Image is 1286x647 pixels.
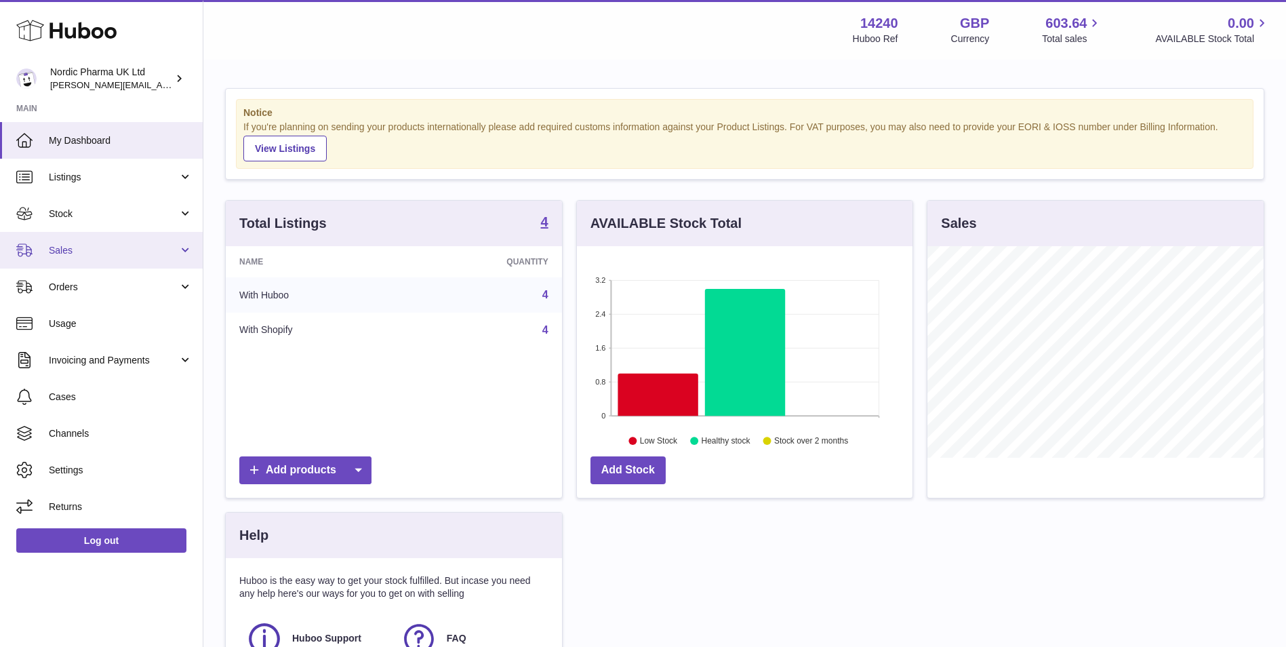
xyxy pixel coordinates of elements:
[941,214,976,233] h3: Sales
[541,215,548,229] strong: 4
[1155,33,1270,45] span: AVAILABLE Stock Total
[1042,33,1102,45] span: Total sales
[292,632,361,645] span: Huboo Support
[853,33,898,45] div: Huboo Ref
[640,436,678,446] text: Low Stock
[595,344,605,352] text: 1.6
[595,310,605,318] text: 2.4
[16,528,186,553] a: Log out
[1042,14,1102,45] a: 603.64 Total sales
[1228,14,1254,33] span: 0.00
[49,281,178,294] span: Orders
[595,378,605,386] text: 0.8
[50,79,272,90] span: [PERSON_NAME][EMAIL_ADDRESS][DOMAIN_NAME]
[541,215,548,231] a: 4
[542,324,548,336] a: 4
[595,276,605,284] text: 3.2
[16,68,37,89] img: joe.plant@parapharmdev.com
[49,354,178,367] span: Invoicing and Payments
[951,33,990,45] div: Currency
[239,574,548,600] p: Huboo is the easy way to get your stock fulfilled. But incase you need any help here's our ways f...
[49,464,193,477] span: Settings
[243,121,1246,161] div: If you're planning on sending your products internationally please add required customs informati...
[226,246,407,277] th: Name
[243,136,327,161] a: View Listings
[49,244,178,257] span: Sales
[590,456,666,484] a: Add Stock
[960,14,989,33] strong: GBP
[49,317,193,330] span: Usage
[860,14,898,33] strong: 14240
[447,632,466,645] span: FAQ
[407,246,561,277] th: Quantity
[239,214,327,233] h3: Total Listings
[239,526,268,545] h3: Help
[774,436,848,446] text: Stock over 2 months
[701,436,750,446] text: Healthy stock
[601,412,605,420] text: 0
[226,313,407,348] td: With Shopify
[49,427,193,440] span: Channels
[50,66,172,92] div: Nordic Pharma UK Ltd
[1155,14,1270,45] a: 0.00 AVAILABLE Stock Total
[49,171,178,184] span: Listings
[49,134,193,147] span: My Dashboard
[590,214,742,233] h3: AVAILABLE Stock Total
[49,391,193,404] span: Cases
[49,208,178,220] span: Stock
[49,501,193,513] span: Returns
[542,289,548,300] a: 4
[1045,14,1087,33] span: 603.64
[243,106,1246,119] strong: Notice
[226,277,407,313] td: With Huboo
[239,456,371,484] a: Add products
